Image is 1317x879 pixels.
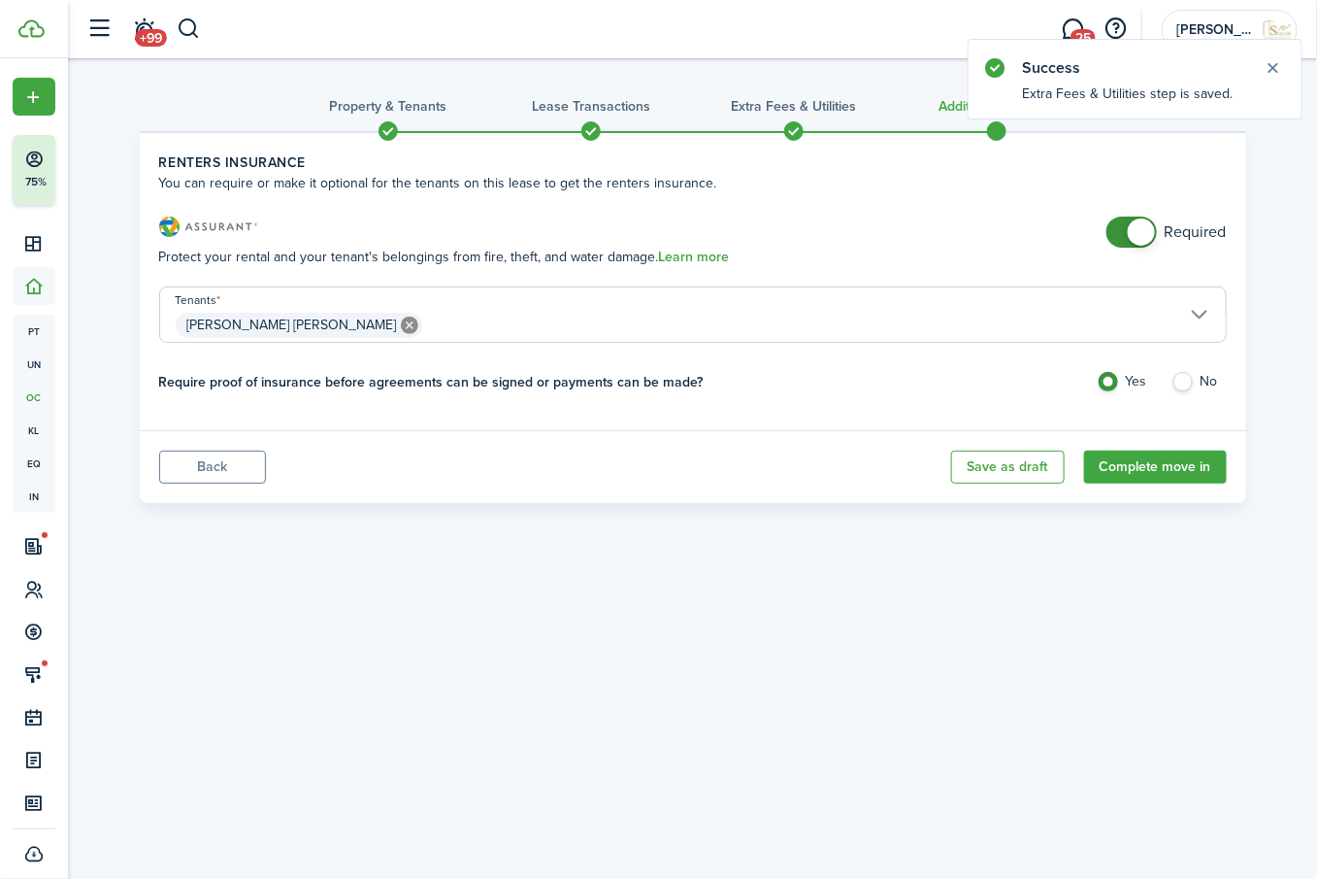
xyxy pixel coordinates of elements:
a: Messaging [1055,5,1092,54]
button: Continue [1084,451,1227,484]
a: eq [13,447,55,480]
notify-title: Success [1022,56,1245,80]
h3: Lease Transactions [532,96,650,117]
button: Back [159,451,266,484]
label: No [1171,372,1227,401]
a: oc [13,381,55,414]
img: Renters Insurance [159,217,257,237]
a: pt [13,315,55,348]
button: Open menu [13,78,55,116]
a: Notifications [126,5,163,54]
notify-body: Extra Fees & Utilities step is saved. [969,84,1301,118]
p: 75% [24,174,49,190]
span: [PERSON_NAME] [PERSON_NAME] [187,315,397,335]
span: +99 [135,29,167,47]
wizard-step-header-description: You can require or make it optional for the tenants on this lease to get the renters insurance. [159,173,1227,193]
a: un [13,348,55,381]
p: Protect your rental and your tenant's belongings from fire, theft, and water damage. [159,247,1106,267]
button: Save as draft [951,451,1065,484]
button: Close notify [1260,54,1287,82]
button: Open sidebar [82,11,118,48]
button: Open resource center [1100,13,1133,46]
a: kl [13,414,55,447]
h3: Extra fees & Utilities [732,96,857,117]
h3: Additional Services [939,96,1055,117]
h4: Require proof of insurance before agreements can be signed or payments can be made? [159,372,704,411]
a: Learn more [659,250,730,265]
button: Search [177,13,201,46]
img: TenantCloud [18,19,45,38]
a: in [13,480,55,513]
img: SARAH REAL ESTATE GROUP LLC [1262,15,1293,46]
label: Yes [1097,372,1152,401]
span: 25 [1070,29,1096,47]
wizard-step-header-title: Renters Insurance [159,152,1227,173]
button: 75% [13,135,174,205]
span: SARAH REAL ESTATE GROUP LLC [1176,23,1254,37]
h3: Property & Tenants [330,96,447,117]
